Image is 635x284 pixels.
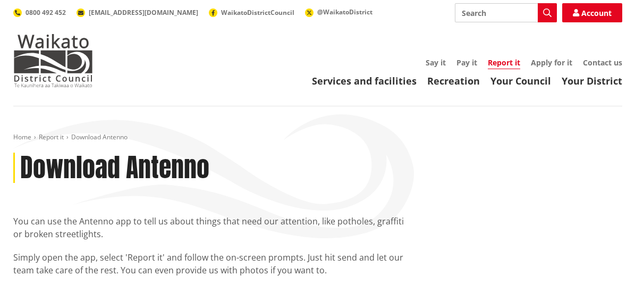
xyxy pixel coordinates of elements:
span: [EMAIL_ADDRESS][DOMAIN_NAME] [89,8,198,17]
a: Contact us [583,57,622,68]
a: Say it [426,57,446,68]
a: Report it [488,57,520,69]
nav: breadcrumb [13,133,622,142]
p: Simply open the app, select 'Report it' and follow the on-screen prompts. Just hit send and let o... [13,251,414,277]
a: Your Council [490,74,551,87]
a: @WaikatoDistrict [305,7,372,16]
a: Your District [562,74,622,87]
a: [EMAIL_ADDRESS][DOMAIN_NAME] [77,8,198,17]
p: You can use the Antenno app to tell us about things that need our attention, like potholes, graff... [13,215,414,240]
a: WaikatoDistrictCouncil [209,8,294,17]
a: Services and facilities [312,74,417,87]
img: Waikato District Council - Te Kaunihera aa Takiwaa o Waikato [13,34,93,87]
a: Pay it [456,57,477,68]
a: Report it [39,132,64,141]
span: 0800 492 452 [26,8,66,17]
a: Home [13,132,31,141]
a: Apply for it [531,57,572,68]
input: Search input [455,3,557,22]
a: Account [562,3,622,22]
span: Download Antenno [71,132,128,141]
span: @WaikatoDistrict [317,7,372,16]
a: 0800 492 452 [13,8,66,17]
span: WaikatoDistrictCouncil [221,8,294,17]
h1: Download Antenno [20,153,209,183]
a: Recreation [427,74,480,87]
